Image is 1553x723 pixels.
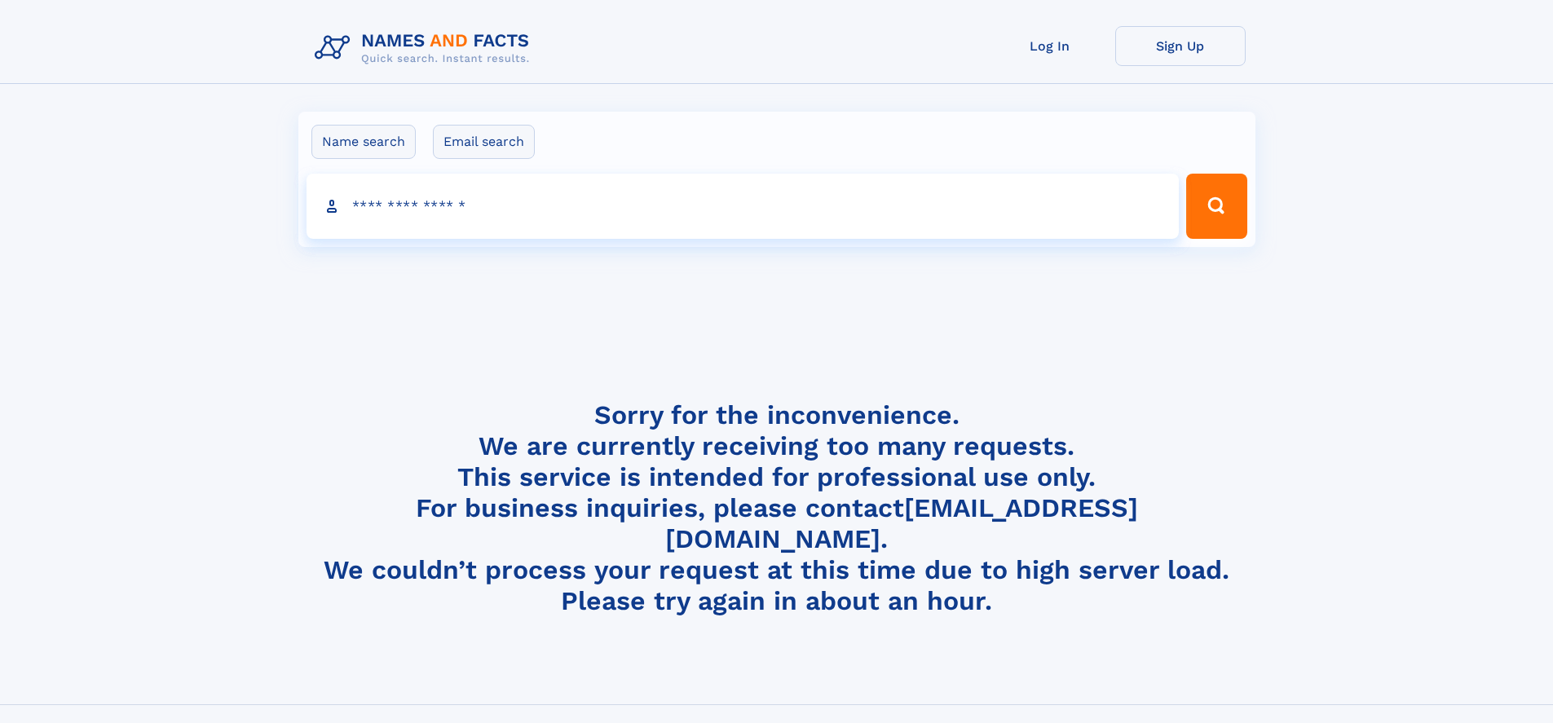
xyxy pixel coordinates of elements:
[665,492,1138,554] a: [EMAIL_ADDRESS][DOMAIN_NAME]
[308,26,543,70] img: Logo Names and Facts
[1186,174,1246,239] button: Search Button
[433,125,535,159] label: Email search
[311,125,416,159] label: Name search
[308,399,1246,617] h4: Sorry for the inconvenience. We are currently receiving too many requests. This service is intend...
[1115,26,1246,66] a: Sign Up
[985,26,1115,66] a: Log In
[307,174,1180,239] input: search input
